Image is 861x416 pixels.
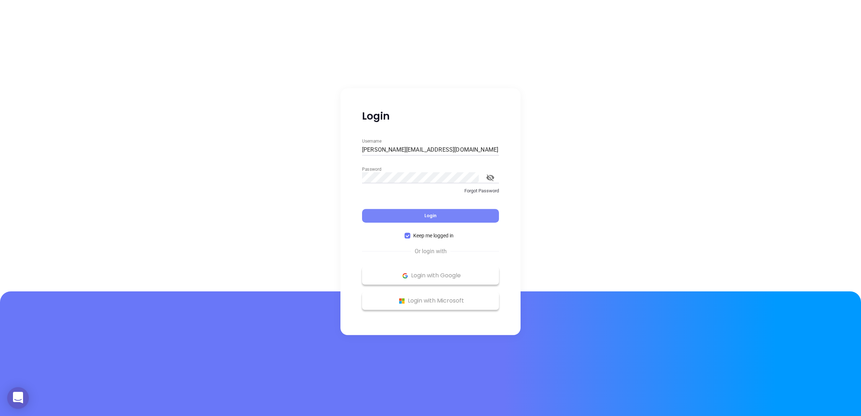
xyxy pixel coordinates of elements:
label: Password [362,167,381,171]
p: Forgot Password [362,188,499,195]
button: Microsoft Logo Login with Microsoft [362,292,499,310]
img: Microsoft Logo [397,296,406,305]
p: Login with Google [366,270,495,281]
p: Login [362,110,499,123]
button: Login [362,209,499,223]
span: Keep me logged in [410,232,456,240]
button: Google Logo Login with Google [362,267,499,285]
img: Google Logo [401,271,410,280]
a: Forgot Password [362,188,499,201]
button: toggle password visibility [482,169,499,187]
span: Or login with [411,247,450,256]
p: Login with Microsoft [366,295,495,306]
span: Login [424,213,437,219]
label: Username [362,139,382,143]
